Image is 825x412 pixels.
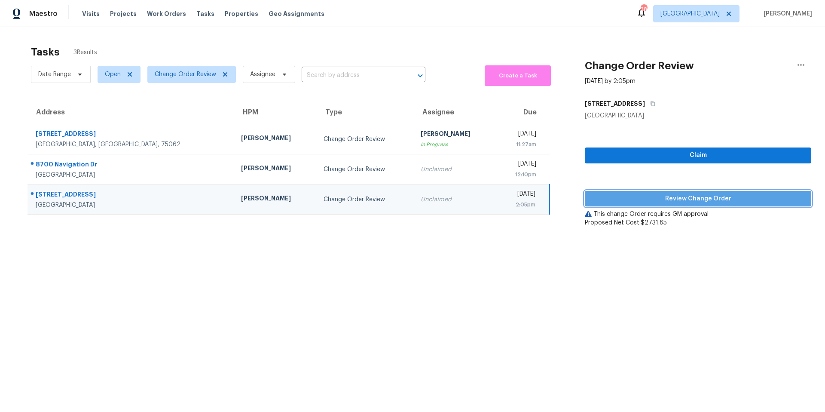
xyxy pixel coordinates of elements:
[421,140,489,149] div: In Progress
[585,61,694,70] h2: Change Order Review
[241,134,309,145] div: [PERSON_NAME]
[241,164,309,175] div: [PERSON_NAME]
[496,100,549,124] th: Due
[196,11,214,17] span: Tasks
[36,171,227,179] div: [GEOGRAPHIC_DATA]
[38,70,71,79] span: Date Range
[660,9,720,18] span: [GEOGRAPHIC_DATA]
[645,96,657,111] button: Copy Address
[36,201,227,209] div: [GEOGRAPHIC_DATA]
[324,195,407,204] div: Change Order Review
[421,129,489,140] div: [PERSON_NAME]
[82,9,100,18] span: Visits
[592,150,804,161] span: Claim
[324,165,407,174] div: Change Order Review
[110,9,137,18] span: Projects
[585,218,811,227] div: Proposed Net Cost: $2731.85
[585,210,811,218] div: This change Order requires GM approval
[760,9,812,18] span: [PERSON_NAME]
[302,69,401,82] input: Search by address
[585,99,645,108] h5: [STREET_ADDRESS]
[489,71,547,81] span: Create a Task
[421,195,489,204] div: Unclaimed
[414,70,426,82] button: Open
[73,48,97,57] span: 3 Results
[592,194,804,204] span: Review Change Order
[155,70,216,79] span: Change Order Review
[29,9,58,18] span: Maestro
[27,100,234,124] th: Address
[241,194,309,205] div: [PERSON_NAME]
[585,111,811,120] div: [GEOGRAPHIC_DATA]
[105,70,121,79] span: Open
[317,100,414,124] th: Type
[503,160,536,170] div: [DATE]
[503,170,536,179] div: 12:10pm
[585,148,811,163] button: Claim
[503,200,535,209] div: 2:05pm
[250,70,275,79] span: Assignee
[36,140,227,149] div: [GEOGRAPHIC_DATA], [GEOGRAPHIC_DATA], 75062
[421,165,489,174] div: Unclaimed
[36,190,227,201] div: [STREET_ADDRESS]
[414,100,496,124] th: Assignee
[36,160,227,171] div: 8700 Navigation Dr
[324,135,407,144] div: Change Order Review
[503,190,535,200] div: [DATE]
[503,129,536,140] div: [DATE]
[225,9,258,18] span: Properties
[503,140,536,149] div: 11:27am
[36,129,227,140] div: [STREET_ADDRESS]
[31,48,60,56] h2: Tasks
[269,9,324,18] span: Geo Assignments
[234,100,316,124] th: HPM
[485,65,551,86] button: Create a Task
[585,191,811,207] button: Review Change Order
[585,77,636,86] div: [DATE] by 2:05pm
[147,9,186,18] span: Work Orders
[641,5,647,14] div: 38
